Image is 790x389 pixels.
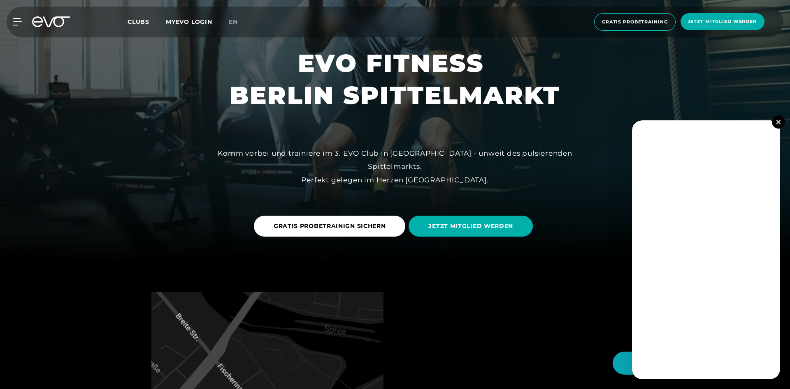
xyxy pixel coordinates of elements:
a: Gratis Probetraining [592,13,678,31]
span: GRATIS PROBETRAINIGN SICHERN [274,222,386,230]
a: Clubs [128,18,166,25]
span: Clubs [128,18,149,25]
span: Jetzt Mitglied werden [688,18,757,25]
a: Jetzt Mitglied werden [678,13,767,31]
div: Komm vorbei und trainiere im 3. EVO Club in [GEOGRAPHIC_DATA] - unweit des pulsierenden Spittelma... [210,147,580,186]
span: Gratis Probetraining [602,18,668,25]
a: GRATIS PROBETRAINIGN SICHERN [254,209,409,243]
span: en [229,18,238,25]
a: JETZT MITGLIED WERDEN [409,209,536,243]
img: close.svg [776,120,781,124]
a: en [229,17,248,27]
span: JETZT MITGLIED WERDEN [428,222,513,230]
a: MYEVO LOGIN [166,18,212,25]
h1: EVO FITNESS BERLIN SPITTELMARKT [230,47,560,111]
button: Hallo Athlet! Was möchtest du tun? [613,352,774,375]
